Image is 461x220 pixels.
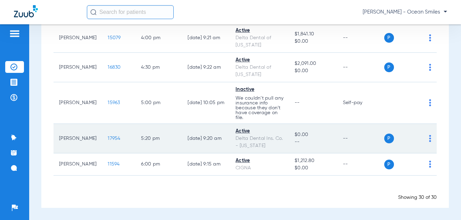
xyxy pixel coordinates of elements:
[236,64,283,78] div: Delta Dental of [US_STATE]
[236,135,283,150] div: Delta Dental Ins. Co. - [US_STATE]
[337,153,384,176] td: --
[429,99,431,106] img: group-dot-blue.svg
[9,29,20,38] img: hamburger-icon
[108,35,121,40] span: 15079
[429,64,431,71] img: group-dot-blue.svg
[108,65,121,70] span: 16830
[429,34,431,41] img: group-dot-blue.svg
[398,195,437,200] span: Showing 30 of 30
[236,96,283,120] p: We couldn’t pull any insurance info because they don’t have coverage on file.
[182,82,230,124] td: [DATE] 10:05 PM
[182,53,230,82] td: [DATE] 9:22 AM
[384,160,394,169] span: P
[182,153,230,176] td: [DATE] 9:15 AM
[295,138,331,146] span: --
[295,38,331,45] span: $0.00
[295,31,331,38] span: $1,841.10
[295,67,331,75] span: $0.00
[53,53,102,82] td: [PERSON_NAME]
[182,124,230,153] td: [DATE] 9:20 AM
[337,124,384,153] td: --
[236,128,283,135] div: Active
[295,60,331,67] span: $2,091.00
[90,9,97,15] img: Search Icon
[384,134,394,143] span: P
[135,124,182,153] td: 5:20 PM
[426,187,461,220] iframe: Chat Widget
[135,82,182,124] td: 5:00 PM
[384,62,394,72] span: P
[429,161,431,168] img: group-dot-blue.svg
[337,53,384,82] td: --
[429,135,431,142] img: group-dot-blue.svg
[295,157,331,164] span: $1,212.80
[236,164,283,172] div: CIGNA
[53,153,102,176] td: [PERSON_NAME]
[135,23,182,53] td: 4:00 PM
[295,164,331,172] span: $0.00
[363,9,447,16] span: [PERSON_NAME] - Ocean Smiles
[236,86,283,93] div: Inactive
[108,136,120,141] span: 17954
[108,100,120,105] span: 15963
[384,33,394,43] span: P
[295,131,331,138] span: $0.00
[135,53,182,82] td: 4:30 PM
[53,82,102,124] td: [PERSON_NAME]
[236,34,283,49] div: Delta Dental of [US_STATE]
[236,157,283,164] div: Active
[295,100,300,105] span: --
[53,124,102,153] td: [PERSON_NAME]
[108,162,120,167] span: 11594
[236,57,283,64] div: Active
[53,23,102,53] td: [PERSON_NAME]
[337,23,384,53] td: --
[236,27,283,34] div: Active
[182,23,230,53] td: [DATE] 9:21 AM
[337,82,384,124] td: Self-pay
[87,5,174,19] input: Search for patients
[14,5,38,17] img: Zuub Logo
[135,153,182,176] td: 6:00 PM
